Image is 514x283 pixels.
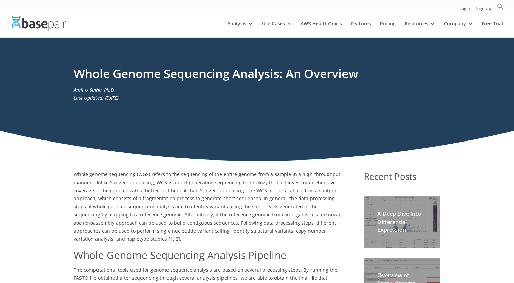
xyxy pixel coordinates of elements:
[74,248,344,266] h1: Whole Genome Sequencing Analysis Pipeline
[364,170,440,187] h1: Recent Posts
[74,95,118,101] em: Last Updated: [DATE]
[482,21,503,37] a: Free Trial
[74,87,114,93] em: Amit U Sinha, Ph.D
[497,3,504,10] svg: Search
[405,21,435,37] a: Resources
[76,220,93,226] span: de novo
[74,220,336,242] span: assembly approach can be used to build contiguous sequences. Following data processing steps, dif...
[377,210,427,237] h2: A Deep Dive Into Differential Expression
[74,171,342,226] span: Whole genome sequencing (WGS) refers to the sequencing of the entire genome from a sample in a hi...
[380,21,396,37] a: Pricing
[497,3,504,14] a: Search Icon Link
[262,21,292,37] a: Use Cases
[476,6,491,14] a: Sign up
[12,16,66,31] img: Basepair
[74,65,441,86] h1: Whole Genome Sequencing Analysis: An Overview
[301,21,342,37] a: AWS HealthOmics
[351,21,371,37] a: Features
[459,6,470,14] a: Login
[227,21,253,37] a: Analysis
[444,21,473,37] a: Company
